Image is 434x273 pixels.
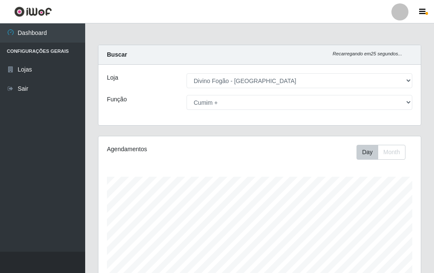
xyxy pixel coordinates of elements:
button: Month [378,145,405,160]
button: Day [356,145,378,160]
div: Toolbar with button groups [356,145,412,160]
label: Loja [107,73,118,82]
label: Função [107,95,127,104]
img: CoreUI Logo [14,6,52,17]
i: Recarregando em 25 segundos... [333,51,402,56]
strong: Buscar [107,51,127,58]
div: Agendamentos [107,145,227,154]
div: First group [356,145,405,160]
